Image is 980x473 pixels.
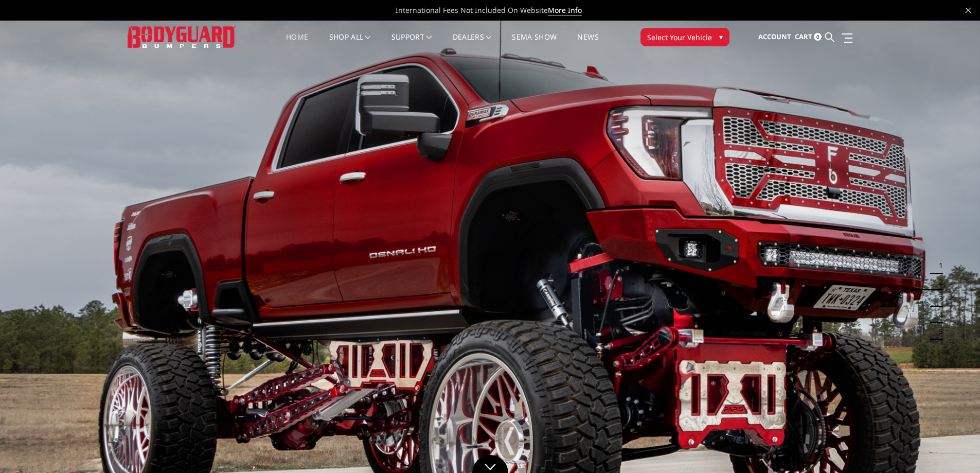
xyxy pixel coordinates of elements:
[640,28,729,46] button: Select Your Vehicle
[814,33,822,41] span: 0
[128,26,236,47] img: BODYGUARD BUMPERS
[758,32,791,41] span: Account
[453,33,492,54] a: Dealers
[719,31,723,42] span: ▾
[472,455,508,473] a: Click to Down
[286,33,308,54] a: Home
[933,323,943,340] button: 5 of 5
[548,5,582,15] a: More Info
[647,32,712,43] span: Select Your Vehicle
[391,33,432,54] a: Support
[929,424,980,473] iframe: Chat Widget
[795,23,822,51] a: Cart 0
[329,33,371,54] a: shop all
[795,32,812,41] span: Cart
[933,307,943,323] button: 4 of 5
[933,274,943,290] button: 2 of 5
[933,290,943,307] button: 3 of 5
[577,33,598,54] a: News
[758,23,791,51] a: Account
[933,257,943,274] button: 1 of 5
[512,33,557,54] a: SEMA Show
